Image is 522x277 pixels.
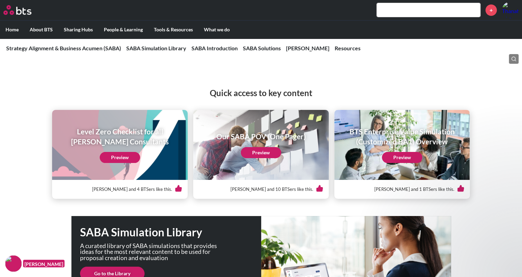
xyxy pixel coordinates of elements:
[502,2,519,18] img: Thanatchaporn Chantapisit
[382,152,422,163] a: Preview
[499,254,515,270] iframe: Intercom live chat
[80,243,225,261] p: A curated library of SABA simulations that provides ideas for the most relevant content to be use...
[148,21,198,39] label: Tools & Resources
[24,21,58,39] label: About BTS
[241,147,281,158] a: Preview
[191,45,238,51] a: SABA Introduction
[339,126,465,147] h1: BTS Enterprise Value Simulation (Customized BA1) Overview
[485,4,497,16] a: +
[98,21,148,39] label: People & Learning
[216,131,306,141] h1: Our SABA POV (One Pager)
[23,260,65,268] figcaption: [PERSON_NAME]
[286,45,329,51] a: [PERSON_NAME]
[80,225,261,240] h1: SABA Simulation Library
[199,180,323,199] div: [PERSON_NAME] and 10 BTSers like this.
[58,180,182,199] div: [PERSON_NAME] and 4 BTSers like this.
[3,5,31,15] img: BTS Logo
[335,45,361,51] a: Resources
[57,126,183,147] h1: Level Zero Checklist for all [PERSON_NAME] Consultants
[6,45,121,51] a: Strategy Alignment & Business Acumen (SABA)
[126,45,186,51] a: SABA Simulation Library
[243,45,281,51] a: SABA Solutions
[340,180,464,199] div: [PERSON_NAME] and 1 BTSers like this.
[384,130,522,258] iframe: Intercom notifications message
[58,21,98,39] label: Sharing Hubs
[3,5,44,15] a: Go home
[198,21,235,39] label: What we do
[5,255,22,272] img: F
[100,152,140,163] a: Preview
[502,2,519,18] a: Profile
